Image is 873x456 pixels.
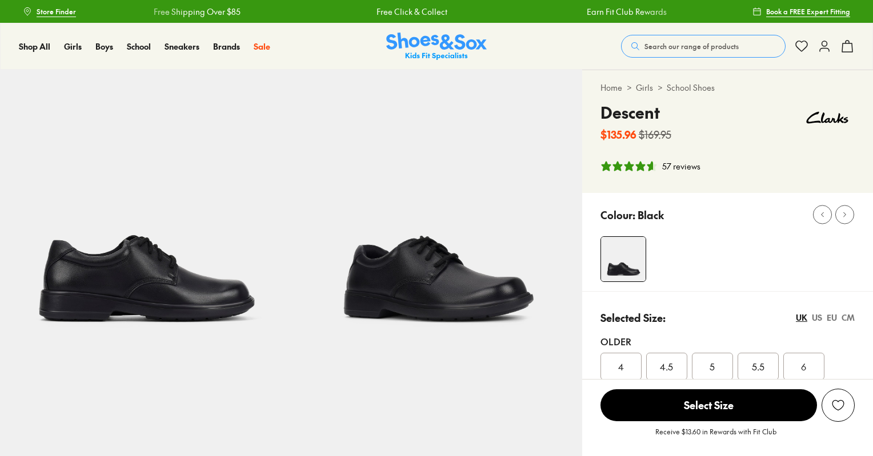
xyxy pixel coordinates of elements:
button: Search our range of products [621,35,786,58]
span: 5.5 [752,360,764,373]
a: Brands [213,41,240,53]
img: 5-527191_1 [291,70,582,360]
span: Select Size [600,389,817,421]
h4: Descent [600,100,671,124]
span: 4 [618,360,624,373]
a: School Shoes [667,82,715,94]
span: Store Finder [37,6,76,17]
span: 6 [801,360,806,373]
a: Boys [95,41,113,53]
span: Girls [64,41,82,52]
img: Vendor logo [800,100,855,135]
a: Earn Fit Club Rewards [587,6,667,18]
div: CM [842,312,855,324]
p: Receive $13.60 in Rewards with Fit Club [655,426,776,447]
a: Book a FREE Expert Fitting [752,1,850,22]
a: Free Click & Collect [377,6,447,18]
a: Home [600,82,622,94]
div: US [812,312,822,324]
div: UK [796,312,807,324]
s: $169.95 [639,127,671,142]
button: Select Size [600,389,817,422]
div: 57 reviews [662,160,700,172]
span: Sneakers [165,41,199,52]
button: Add to Wishlist [822,389,855,422]
span: 4.5 [660,360,673,373]
b: $135.96 [600,127,636,142]
a: Sale [254,41,270,53]
span: 5 [710,360,715,373]
span: Brands [213,41,240,52]
a: Shop All [19,41,50,53]
span: Search our range of products [644,41,739,51]
p: Black [638,207,664,223]
div: Older [600,334,855,348]
span: School [127,41,151,52]
p: Selected Size: [600,310,666,325]
img: 4-211613_1 [601,237,646,281]
button: 4.84 stars, 57 ratings [600,160,700,172]
a: Girls [636,82,653,94]
span: Boys [95,41,113,52]
div: EU [827,312,837,324]
span: Sale [254,41,270,52]
p: Colour: [600,207,635,223]
span: Book a FREE Expert Fitting [766,6,850,17]
a: Shoes & Sox [386,33,487,60]
img: SNS_Logo_Responsive.svg [386,33,487,60]
a: School [127,41,151,53]
a: Free Shipping Over $85 [154,6,241,18]
span: Shop All [19,41,50,52]
div: > > [600,82,855,94]
a: Girls [64,41,82,53]
a: Store Finder [23,1,76,22]
a: Sneakers [165,41,199,53]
